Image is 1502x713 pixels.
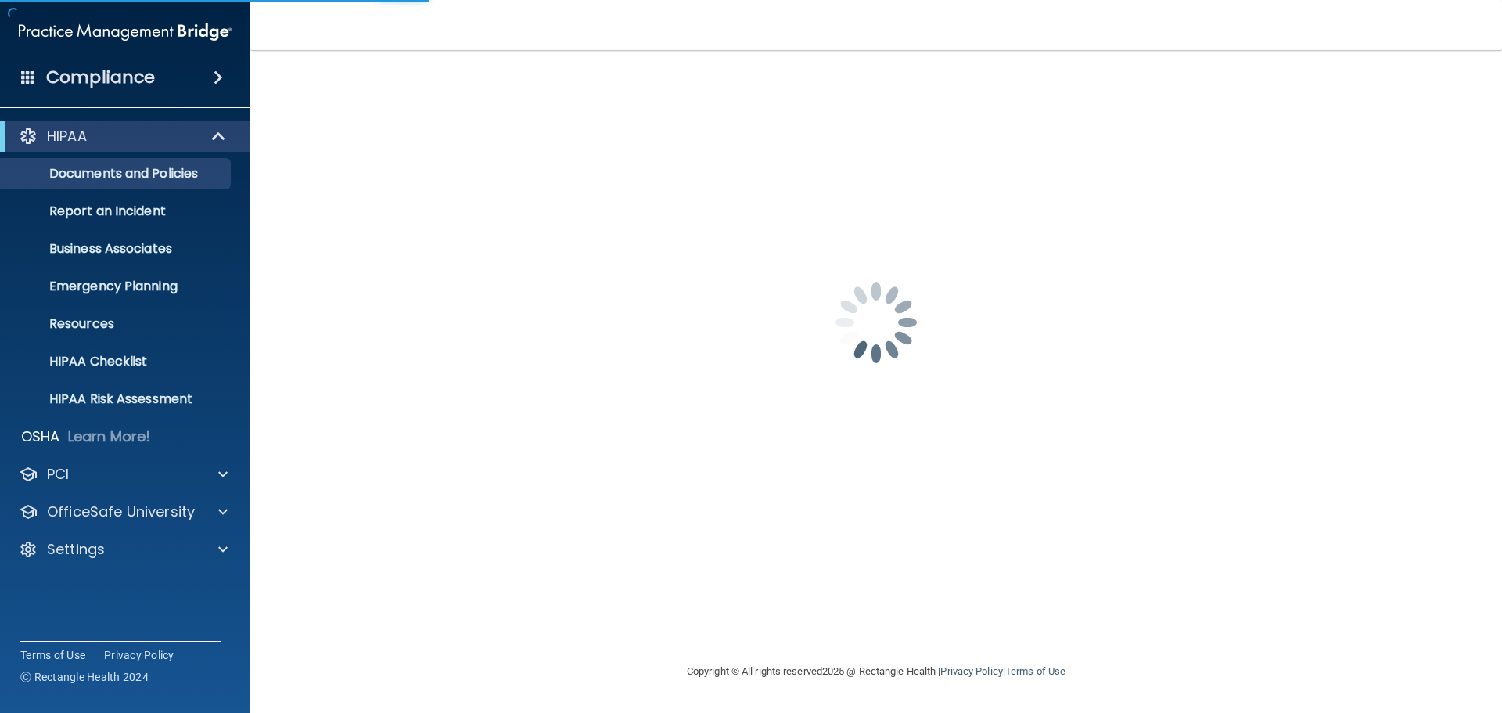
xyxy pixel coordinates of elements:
p: Resources [10,316,224,332]
p: HIPAA Risk Assessment [10,391,224,407]
p: Emergency Planning [10,279,224,294]
p: Report an Incident [10,203,224,219]
a: HIPAA [19,127,227,146]
img: PMB logo [19,16,232,48]
a: Privacy Policy [104,647,174,663]
p: Learn More! [68,427,151,446]
a: Settings [19,540,228,559]
p: Settings [47,540,105,559]
a: Terms of Use [1005,665,1065,677]
div: Copyright © All rights reserved 2025 @ Rectangle Health | | [591,646,1162,697]
p: OSHA [21,427,60,446]
span: Ⓒ Rectangle Health 2024 [20,669,149,685]
a: PCI [19,465,228,484]
p: PCI [47,465,69,484]
h4: Compliance [46,67,155,88]
p: Business Associates [10,241,224,257]
a: OfficeSafe University [19,502,228,521]
a: Terms of Use [20,647,85,663]
p: Documents and Policies [10,166,224,182]
p: HIPAA Checklist [10,354,224,369]
img: spinner.e123f6fc.gif [798,244,954,401]
p: OfficeSafe University [47,502,195,521]
p: HIPAA [47,127,87,146]
a: Privacy Policy [940,665,1002,677]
